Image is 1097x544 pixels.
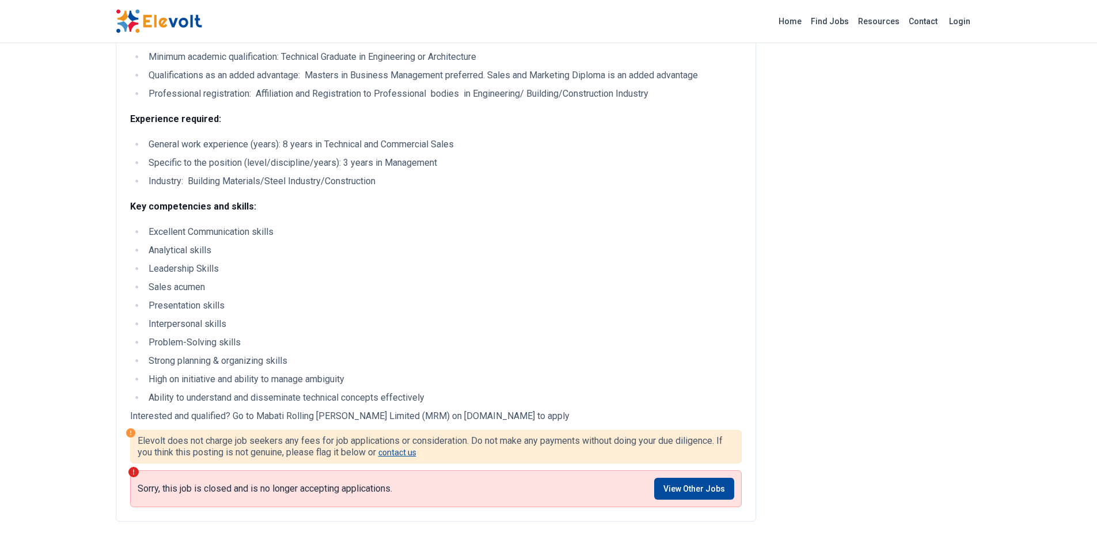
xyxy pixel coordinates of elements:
a: contact us [378,448,416,457]
a: Find Jobs [806,12,853,31]
li: General work experience (years): 8 years in Technical and Commercial Sales [145,138,742,151]
a: View Other Jobs [654,478,734,500]
li: Qualifications as an added advantage: Masters in Business Management preferred. Sales and Marketi... [145,69,742,82]
li: Ability to understand and disseminate technical concepts effectively [145,391,742,405]
li: Minimum academic qualification: Technical Graduate in Engineering or Architecture [145,50,742,64]
li: Sales acumen [145,280,742,294]
li: Leadership Skills [145,262,742,276]
p: Sorry, this job is closed and is no longer accepting applications. [138,483,392,494]
iframe: Chat Widget [1039,489,1097,544]
li: High on initiative and ability to manage ambiguity [145,372,742,386]
img: Elevolt [116,9,202,33]
li: Specific to the position (level/discipline/years): 3 years in Management [145,156,742,170]
li: Excellent Communication skills [145,225,742,239]
iframe: Advertisement [775,68,982,229]
li: Presentation skills [145,299,742,313]
a: Resources [853,12,904,31]
p: Interested and qualified? Go to Mabati Rolling [PERSON_NAME] Limited (MRM) on [DOMAIN_NAME] to apply [130,409,742,423]
a: Home [774,12,806,31]
p: Elevolt does not charge job seekers any fees for job applications or consideration. Do not make a... [138,435,734,458]
li: Strong planning & organizing skills [145,354,742,368]
li: Professional registration: Affiliation and Registration to Professional bodies in Engineering/ Bu... [145,87,742,101]
li: Problem-Solving skills [145,336,742,349]
strong: Experience required: [130,113,221,124]
li: Industry: Building Materials/Steel Industry/Construction [145,174,742,188]
a: Login [942,10,977,33]
li: Analytical skills [145,244,742,257]
a: Contact [904,12,942,31]
strong: Key competencies and skills: [130,201,256,212]
li: Interpersonal skills [145,317,742,331]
